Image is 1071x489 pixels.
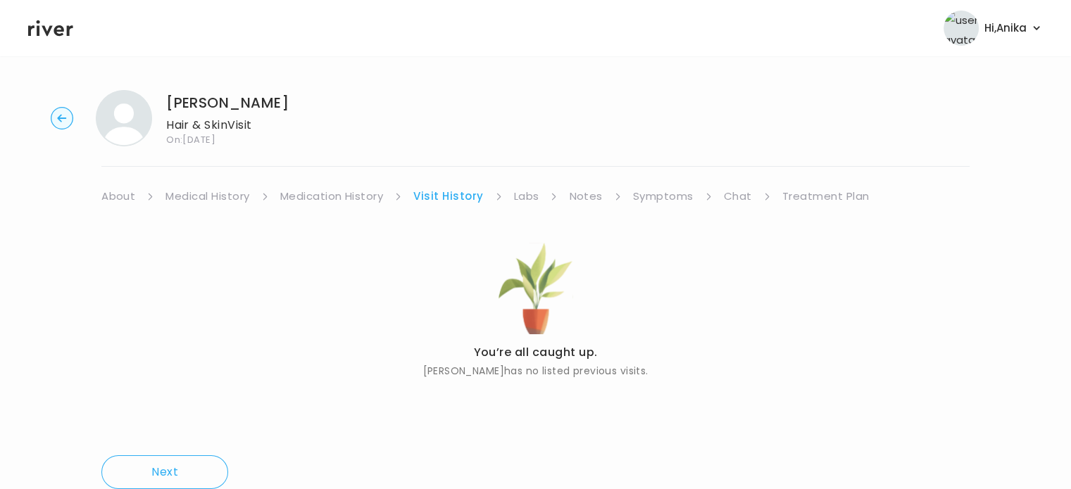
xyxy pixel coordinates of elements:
[569,186,602,206] a: Notes
[984,18,1027,38] span: Hi, Anika
[166,115,289,135] p: Hair & Skin Visit
[422,343,648,362] p: You’re all caught up.
[782,186,870,206] a: Treatment Plan
[422,362,648,379] p: [PERSON_NAME] has no listed previous visits.
[944,11,979,46] img: user avatar
[280,186,384,206] a: Medication History
[166,93,289,113] h1: [PERSON_NAME]
[724,186,752,206] a: Chat
[633,186,694,206] a: Symptoms
[165,186,249,206] a: Medical History
[944,11,1043,46] button: user avatarHi,Anika
[101,186,135,206] a: About
[413,186,483,206] a: Visit History
[101,455,228,489] button: Next
[514,186,539,206] a: Labs
[96,90,152,146] img: Terry Walker
[166,135,289,144] span: On: [DATE]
